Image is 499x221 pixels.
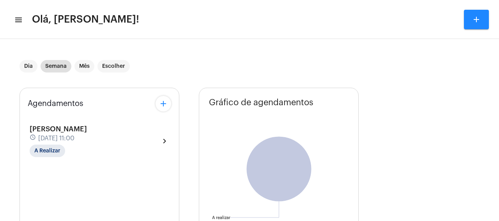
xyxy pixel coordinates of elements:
mat-chip: Escolher [97,60,130,72]
span: Agendamentos [28,99,83,108]
mat-icon: chevron_right [160,136,169,146]
text: A realizar [212,216,230,220]
mat-chip: A Realizar [30,145,65,157]
span: [DATE] 11:00 [38,135,74,142]
mat-icon: add [472,15,481,24]
mat-icon: add [159,99,168,108]
mat-chip: Dia [19,60,37,72]
mat-icon: schedule [30,134,37,143]
span: [PERSON_NAME] [30,126,87,133]
mat-chip: Mês [74,60,94,72]
span: Gráfico de agendamentos [209,98,313,107]
span: Olá, [PERSON_NAME]! [32,13,139,26]
mat-chip: Semana [41,60,71,72]
mat-icon: sidenav icon [14,15,22,25]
